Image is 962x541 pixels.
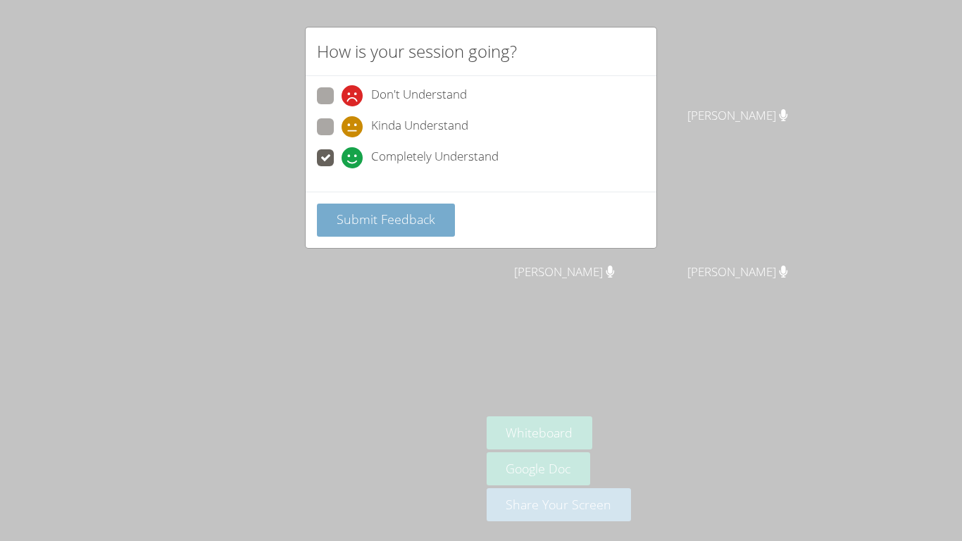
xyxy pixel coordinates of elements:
[317,39,517,64] h2: How is your session going?
[371,116,468,137] span: Kinda Understand
[371,147,499,168] span: Completely Understand
[337,211,435,228] span: Submit Feedback
[371,85,467,106] span: Don't Understand
[317,204,455,237] button: Submit Feedback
